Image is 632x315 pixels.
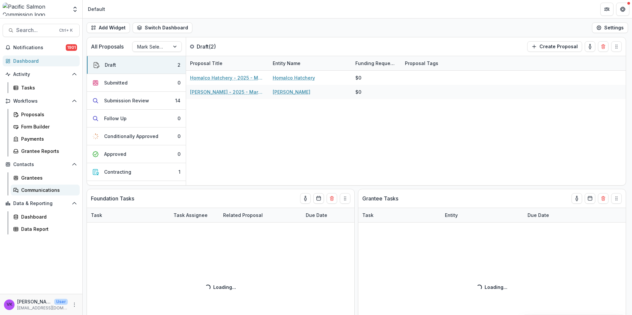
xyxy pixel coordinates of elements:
button: Open Contacts [3,159,80,170]
span: Search... [16,27,55,33]
p: [EMAIL_ADDRESS][DOMAIN_NAME] [17,305,68,311]
div: Contracting [104,168,131,175]
div: Entity Name [269,56,351,70]
div: Funding Requested [351,56,401,70]
div: Data Report [21,226,74,232]
p: Draft ( 2 ) [197,43,246,51]
a: Dashboard [3,55,80,66]
span: Workflows [13,98,69,104]
button: Search... [3,24,80,37]
button: Switch Dashboard [133,22,192,33]
div: Draft [105,61,116,68]
span: 1901 [66,44,77,51]
button: Delete card [598,41,609,52]
div: Proposals [21,111,74,118]
button: Submission Review14 [87,92,186,110]
div: Communications [21,187,74,193]
button: Follow Up0 [87,110,186,127]
div: 0 [178,151,180,157]
button: Get Help [616,3,629,16]
div: Funding Requested [351,60,401,67]
button: toggle-assigned-to-me [300,193,311,204]
button: toggle-assigned-to-me [572,193,582,204]
a: [PERSON_NAME] - 2025 - Mark Selective Fishery Fund Application 2025 [190,88,265,95]
div: Proposal Title [186,56,269,70]
div: Submission Review [104,97,149,104]
button: Drag [611,193,622,204]
div: $0 [355,88,361,95]
a: Form Builder [11,121,80,132]
button: More [70,301,78,309]
p: Grantee Tasks [362,194,398,202]
a: Communications [11,185,80,195]
button: Conditionally Approved0 [87,127,186,145]
div: Proposal Title [186,60,226,67]
span: Contacts [13,162,69,167]
button: Delete card [598,193,609,204]
a: Payments [11,133,80,144]
button: Partners [600,3,613,16]
button: Notifications1901 [3,42,80,53]
a: Grantees [11,172,80,183]
div: 1 [178,168,180,175]
img: Pacific Salmon Commission logo [3,3,68,16]
div: Ctrl + K [58,27,74,34]
div: Dashboard [13,57,74,64]
button: Submitted0 [87,74,186,92]
button: Contracting1 [87,163,186,181]
div: Grantee Reports [21,148,74,155]
div: Default [88,6,105,13]
div: Conditionally Approved [104,133,158,140]
a: Homalco Hatchery - 2025 - Mark Selective Fishery Fund Application 2025 [190,74,265,81]
a: Homalco Hatchery [273,74,315,81]
button: Open Data & Reporting [3,198,80,209]
div: Form Builder [21,123,74,130]
div: 0 [178,115,180,122]
a: Proposals [11,109,80,120]
span: Notifications [13,45,66,51]
div: 14 [175,97,180,104]
div: 0 [178,133,180,140]
div: $0 [355,74,361,81]
button: Settings [592,22,628,33]
div: Victor Keong [7,302,12,307]
a: Dashboard [11,211,80,222]
button: toggle-assigned-to-me [585,41,595,52]
p: All Proposals [91,43,124,51]
div: Submitted [104,79,128,86]
button: Open Activity [3,69,80,80]
div: Proposal Tags [401,56,484,70]
div: Dashboard [21,213,74,220]
nav: breadcrumb [85,4,108,14]
p: [PERSON_NAME] [17,298,52,305]
div: Entity Name [269,60,304,67]
button: Draft2 [87,56,186,74]
div: 2 [178,61,180,68]
button: Open entity switcher [70,3,80,16]
button: Delete card [327,193,337,204]
span: Activity [13,72,69,77]
a: Grantee Reports [11,146,80,157]
div: Proposal Tags [401,60,442,67]
button: Create Proposal [527,41,582,52]
div: 0 [178,79,180,86]
div: Tasks [21,84,74,91]
button: Approved0 [87,145,186,163]
button: Calendar [313,193,324,204]
a: Tasks [11,82,80,93]
div: Follow Up [104,115,127,122]
a: Data Report [11,224,80,234]
button: Add Widget [87,22,130,33]
p: User [54,299,68,305]
div: Payments [21,135,74,142]
div: Approved [104,151,126,157]
button: Calendar [585,193,595,204]
div: Grantees [21,174,74,181]
span: Data & Reporting [13,201,69,206]
p: Foundation Tasks [91,194,134,202]
button: Drag [611,41,622,52]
